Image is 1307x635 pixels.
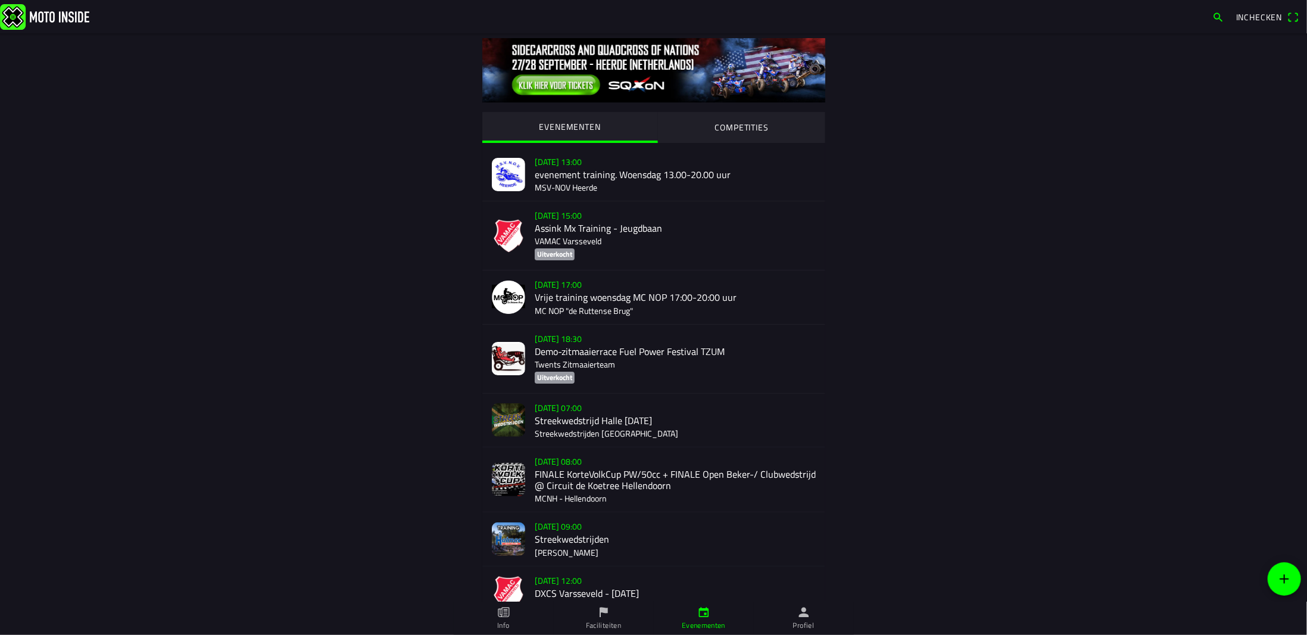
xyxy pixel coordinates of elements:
ion-segment-button: EVENEMENTEN [482,112,658,143]
img: Jr9onrC0yD8203rv07GQoPFRO05txJl9KEmks7zX.jpg [492,342,525,375]
img: HB9CZK0ba5W2kw4jhtiGJpVc7eVAXztgf6S6WHzU.jpg [492,158,525,191]
ion-label: Info [497,620,509,631]
ion-label: Faciliteiten [586,620,621,631]
ion-icon: paper [497,606,510,619]
a: [DATE] 15:00Assink Mx Training - JeugdbaanVAMAC VarsseveldUitverkocht [482,201,825,270]
img: Y5rwN9z9uPcyXeovWO1qn41Q4V5LkcRjVCcyV7Gt.jpg [492,403,525,437]
a: [DATE] 09:00Streekwedstrijden[PERSON_NAME] [482,512,825,566]
a: [DATE] 12:00DXCS Varsseveld - [DATE]VAMAC Varsseveld [482,566,825,620]
span: Inchecken [1236,11,1283,23]
a: [DATE] 08:00FINALE KorteVolkCup PW/50cc + FINALE Open Beker-/ Clubwedstrijd @ Circuit de Koetree ... [482,447,825,512]
a: [DATE] 17:00Vrije training woensdag MC NOP 17:00-20:00 uurMC NOP "de Ruttense Brug" [482,270,825,324]
ion-icon: flag [597,606,610,619]
img: qaiuHcGyss22570fqZKCwYI5GvCJxDNyPIX6KLCV.png [492,576,525,609]
ion-icon: person [797,606,810,619]
img: 0tIKNvXMbOBQGQ39g5GyH2eKrZ0ImZcyIMR2rZNf.jpg [482,38,825,102]
a: [DATE] 18:30Demo-zitmaaierrace Fuel Power Festival TZUMTwents ZitmaaierteamUitverkocht [482,325,825,394]
img: NjdwpvkGicnr6oC83998ZTDUeXJJ29cK9cmzxz8K.png [492,281,525,314]
a: search [1206,7,1230,27]
ion-icon: calendar [697,606,710,619]
a: [DATE] 07:00Streekwedstrijd Halle [DATE]Streekwedstrijden [GEOGRAPHIC_DATA] [482,394,825,447]
img: xILXvsUnwCQFTW5XZ3Prwt2yAS3TDKuBijgiNKBx.png [492,219,525,253]
a: [DATE] 13:00evenement training. Woensdag 13.00-20.00 uurMSV-NOV Heerde [482,148,825,201]
ion-icon: add [1277,572,1292,586]
ion-label: Profiel [793,620,815,631]
a: Incheckenqr scanner [1230,7,1305,27]
img: wnU9VZkziWAzZjs8lAG3JHcHr0adhkas7rPV26Ps.jpg [492,463,525,496]
ion-segment-button: COMPETITIES [657,112,825,143]
ion-label: Evenementen [682,620,725,631]
img: N3lxsS6Zhak3ei5Q5MtyPEvjHqMuKUUTBqHB2i4g.png [492,522,525,556]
